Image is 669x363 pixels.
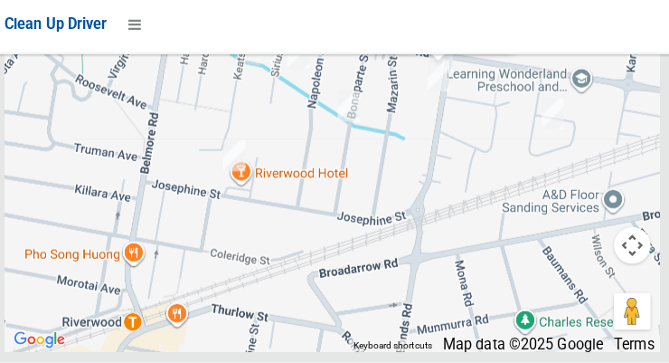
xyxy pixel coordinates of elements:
[11,15,112,43] a: Clean Up Driver
[11,20,112,37] span: Clean Up Driver
[613,229,649,265] button: Map camera controls
[421,57,457,102] div: 249 Bonds Road, RIVERWOOD NSW 2210<br>Status : AssignedToRoute<br><a href="/driver/booking/481020...
[613,337,653,354] a: Terms (opens in new tab)
[534,94,570,139] div: 4 Fullerton Crescent, RIVERWOOD NSW 2210<br>Status : Collected<br><a href="/driver/booking/482684...
[333,87,369,132] div: 21 Bonaparte Street, RIVERWOOD NSW 2210<br>Status : Collected<br><a href="/driver/booking/482300/...
[444,337,602,354] span: Map data ©2025 Google
[220,136,256,181] div: 24 Josephine Street, RIVERWOOD NSW 2210<br>Status : Collected<br><a href="/driver/booking/480545/...
[15,329,75,352] img: Google
[613,294,649,330] button: Drag Pegman onto the map to open Street View
[355,340,433,353] button: Keyboard shortcuts
[15,329,75,352] a: Click to see this area on Google Maps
